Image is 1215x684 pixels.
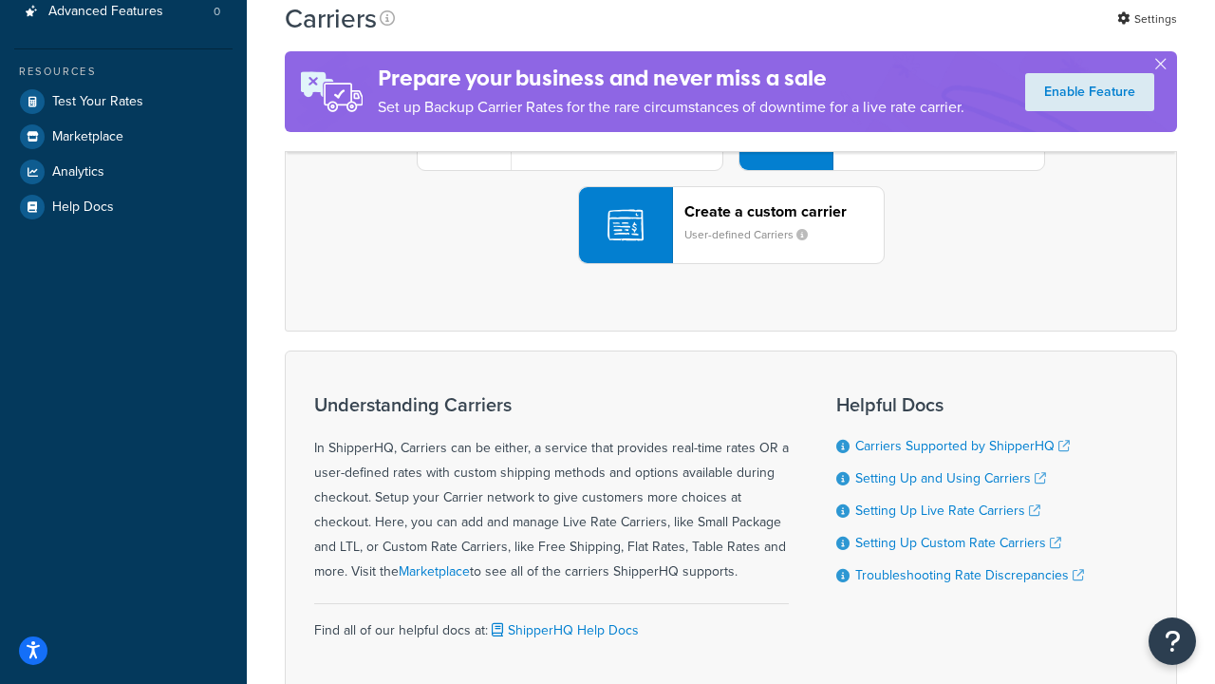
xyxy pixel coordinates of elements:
a: Carriers Supported by ShipperHQ [855,436,1070,456]
a: Help Docs [14,190,233,224]
a: ShipperHQ Help Docs [488,620,639,640]
span: Test Your Rates [52,94,143,110]
a: Test Your Rates [14,85,233,119]
h3: Helpful Docs [836,394,1084,415]
a: Analytics [14,155,233,189]
div: Find all of our helpful docs at: [314,603,789,643]
div: Resources [14,64,233,80]
header: Create a custom carrier [684,202,884,220]
img: icon-carrier-custom-c93b8a24.svg [607,207,644,243]
span: Advanced Features [48,4,163,20]
a: Setting Up Custom Rate Carriers [855,533,1061,553]
a: Enable Feature [1025,73,1154,111]
div: In ShipperHQ, Carriers can be either, a service that provides real-time rates OR a user-defined r... [314,394,789,584]
h4: Prepare your business and never miss a sale [378,63,964,94]
a: Troubleshooting Rate Discrepancies [855,565,1084,585]
a: Setting Up and Using Carriers [855,468,1046,488]
small: User-defined Carriers [684,226,823,243]
a: Setting Up Live Rate Carriers [855,501,1040,521]
p: Set up Backup Carrier Rates for the rare circumstances of downtime for a live rate carrier. [378,94,964,121]
button: Open Resource Center [1149,617,1196,665]
span: Analytics [52,164,104,180]
span: Help Docs [52,199,114,216]
a: Settings [1117,6,1177,32]
a: Marketplace [399,561,470,581]
button: Create a custom carrierUser-defined Carriers [578,186,885,264]
h3: Understanding Carriers [314,394,789,415]
a: Marketplace [14,120,233,154]
span: 0 [214,4,220,20]
img: ad-rules-rateshop-fe6ec290ccb7230408bd80ed9643f0289d75e0ffd9eb532fc0e269fcd187b520.png [285,51,378,132]
span: Marketplace [52,129,123,145]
